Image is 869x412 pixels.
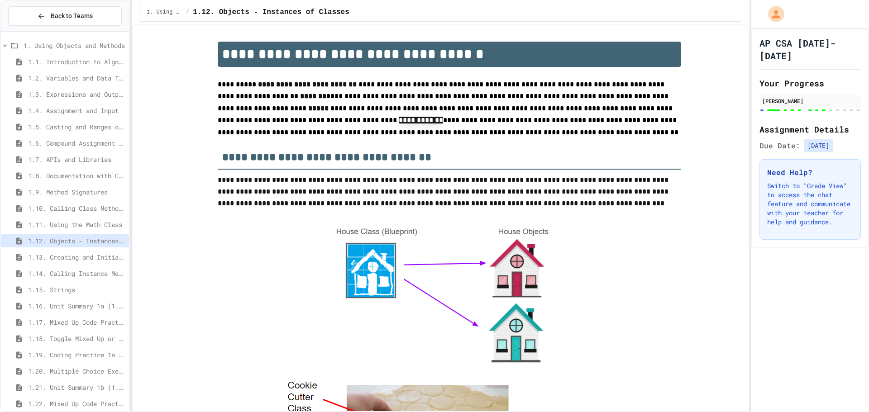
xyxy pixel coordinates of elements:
span: 1.9. Method Signatures [28,187,125,197]
span: [DATE] [804,139,833,152]
span: 1.2. Variables and Data Types [28,73,125,83]
span: 1.19. Coding Practice 1a (1.1-1.6) [28,350,125,360]
span: 1.15. Strings [28,285,125,294]
iframe: chat widget [831,376,860,403]
h2: Assignment Details [759,123,861,136]
span: 1.18. Toggle Mixed Up or Write Code Practice 1.1-1.6 [28,334,125,343]
h2: Your Progress [759,77,861,90]
p: Switch to "Grade View" to access the chat feature and communicate with your teacher for help and ... [767,181,853,227]
span: 1.10. Calling Class Methods [28,204,125,213]
h3: Need Help? [767,167,853,178]
span: 1. Using Objects and Methods [147,9,182,16]
div: My Account [759,4,787,24]
span: 1.13. Creating and Initializing Objects: Constructors [28,252,125,262]
span: 1.7. APIs and Libraries [28,155,125,164]
span: 1.20. Multiple Choice Exercises for Unit 1a (1.1-1.6) [28,366,125,376]
h1: AP CSA [DATE]-[DATE] [759,37,861,62]
span: 1.8. Documentation with Comments and Preconditions [28,171,125,180]
span: 1. Using Objects and Methods [24,41,125,50]
span: Due Date: [759,140,800,151]
div: [PERSON_NAME] [762,97,858,105]
span: 1.5. Casting and Ranges of Values [28,122,125,132]
span: 1.21. Unit Summary 1b (1.7-1.15) [28,383,125,392]
span: 1.17. Mixed Up Code Practice 1.1-1.6 [28,317,125,327]
span: 1.11. Using the Math Class [28,220,125,229]
span: Back to Teams [51,11,93,21]
span: 1.1. Introduction to Algorithms, Programming, and Compilers [28,57,125,66]
span: 1.14. Calling Instance Methods [28,269,125,278]
span: 1.12. Objects - Instances of Classes [28,236,125,246]
span: / [186,9,189,16]
span: 1.16. Unit Summary 1a (1.1-1.6) [28,301,125,311]
span: 1.12. Objects - Instances of Classes [193,7,349,18]
span: 1.4. Assignment and Input [28,106,125,115]
span: 1.6. Compound Assignment Operators [28,138,125,148]
span: 1.3. Expressions and Output [New] [28,90,125,99]
span: 1.22. Mixed Up Code Practice 1b (1.7-1.15) [28,399,125,408]
button: Back to Teams [8,6,122,26]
